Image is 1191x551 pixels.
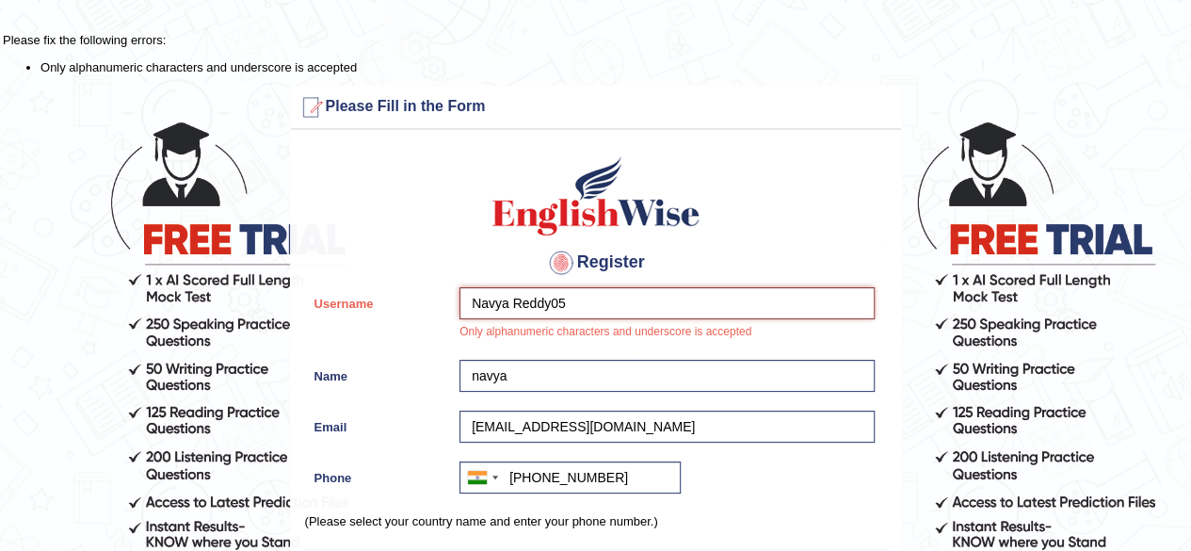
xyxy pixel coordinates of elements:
[3,31,1188,49] p: Please fix the following errors:
[296,92,896,122] h3: Please Fill in the Form
[305,287,451,313] label: Username
[460,462,504,493] div: India (भारत): +91
[489,154,703,238] img: Logo of English Wise create a new account for intelligent practice with AI
[305,411,451,436] label: Email
[40,58,1188,76] li: Only alphanumeric characters and underscore is accepted
[305,360,451,385] label: Name
[459,462,681,494] input: +91 81234 56789
[305,512,887,530] p: (Please select your country name and enter your phone number.)
[305,248,887,278] h4: Register
[305,462,451,487] label: Phone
